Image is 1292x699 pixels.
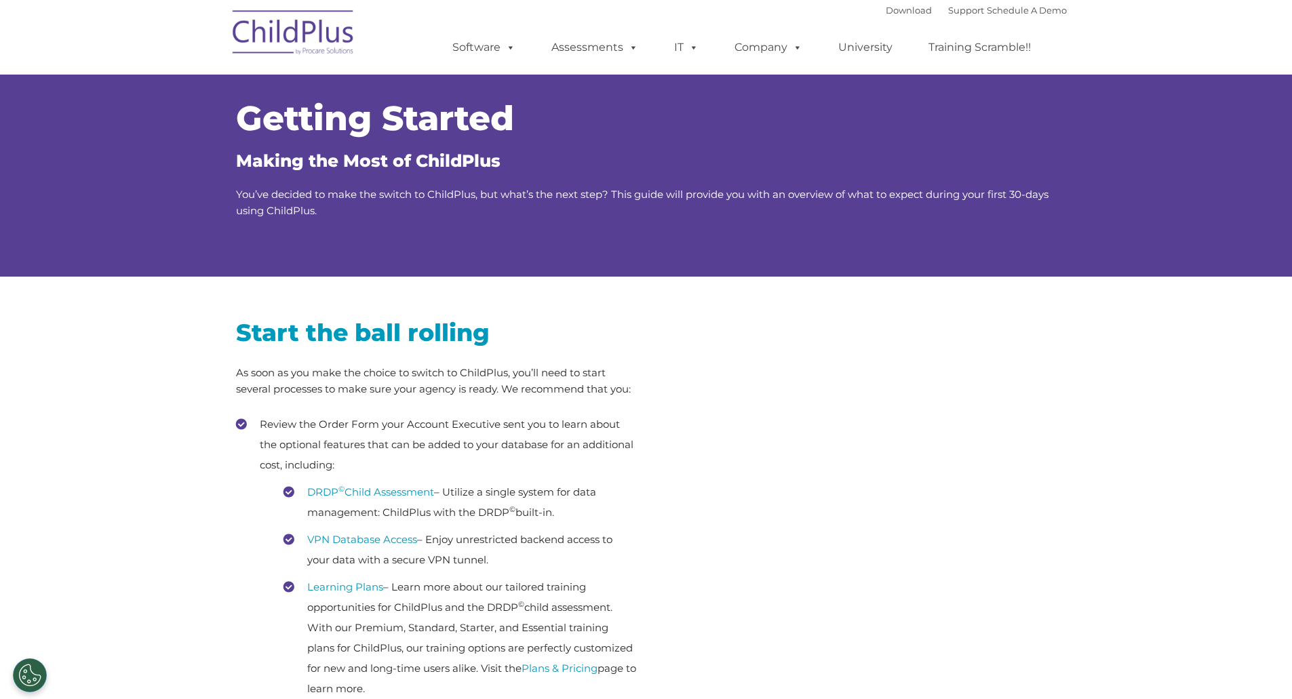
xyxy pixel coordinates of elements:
span: Getting Started [236,98,514,139]
a: Support [948,5,984,16]
a: Schedule A Demo [987,5,1067,16]
a: Download [886,5,932,16]
span: Making the Most of ChildPlus [236,151,501,171]
li: – Utilize a single system for data management: ChildPlus with the DRDP built-in. [283,482,636,523]
a: Company [721,34,816,61]
li: Review the Order Form your Account Executive sent you to learn about the optional features that c... [236,414,636,699]
sup: © [338,484,345,494]
font: | [886,5,1067,16]
span: You’ve decided to make the switch to ChildPlus, but what’s the next step? This guide will provide... [236,188,1049,217]
a: Training Scramble!! [915,34,1044,61]
a: Assessments [538,34,652,61]
a: Plans & Pricing [522,662,598,675]
a: VPN Database Access [307,533,417,546]
p: As soon as you make the choice to switch to ChildPlus, you’ll need to start several processes to ... [236,365,636,397]
a: Software [439,34,529,61]
a: DRDP©Child Assessment [307,485,434,498]
li: – Learn more about our tailored training opportunities for ChildPlus and the DRDP child assessmen... [283,577,636,699]
img: ChildPlus by Procare Solutions [226,1,361,68]
li: – Enjoy unrestricted backend access to your data with a secure VPN tunnel. [283,530,636,570]
a: IT [661,34,712,61]
sup: © [509,504,515,514]
a: University [825,34,906,61]
button: Cookies Settings [13,658,47,692]
a: Learning Plans [307,580,383,593]
sup: © [518,599,524,609]
h2: Start the ball rolling [236,317,636,348]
